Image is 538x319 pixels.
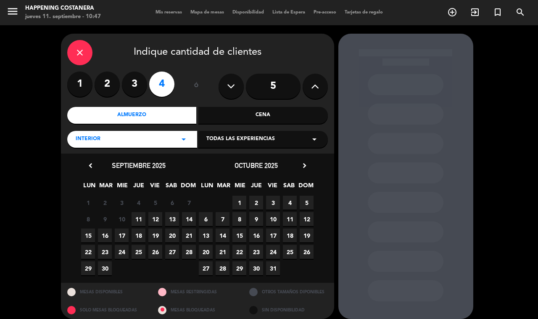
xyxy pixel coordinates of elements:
[67,107,197,124] div: Almuerzo
[249,212,263,226] span: 9
[115,181,129,194] span: MIE
[198,107,328,124] div: Cena
[98,196,112,210] span: 2
[81,229,95,242] span: 15
[152,301,243,319] div: MESAS BLOQUEADAS
[206,135,275,144] span: Todas las experiencias
[148,196,162,210] span: 5
[98,261,112,275] span: 30
[132,196,145,210] span: 4
[148,181,162,194] span: VIE
[81,245,95,259] span: 22
[86,161,95,170] i: chevron_left
[232,229,246,242] span: 15
[232,245,246,259] span: 22
[283,229,297,242] span: 18
[283,196,297,210] span: 4
[235,161,278,170] span: octubre 2025
[179,134,189,144] i: arrow_drop_down
[266,212,280,226] span: 10
[112,161,166,170] span: septiembre 2025
[216,229,229,242] span: 14
[232,212,246,226] span: 8
[76,135,100,144] span: INTERIOR
[181,181,195,194] span: DOM
[132,181,145,194] span: JUE
[148,212,162,226] span: 12
[186,10,228,15] span: Mapa de mesas
[115,245,129,259] span: 24
[164,181,178,194] span: SAB
[25,13,101,21] div: jueves 11. septiembre - 10:47
[182,212,196,226] span: 14
[61,301,152,319] div: SOLO MESAS BLOQUEADAS
[183,72,210,101] div: ó
[249,196,263,210] span: 2
[249,229,263,242] span: 16
[199,212,213,226] span: 6
[249,181,263,194] span: JUE
[309,10,340,15] span: Pre-acceso
[300,229,314,242] span: 19
[266,261,280,275] span: 31
[81,212,95,226] span: 8
[152,283,243,301] div: MESAS RESTRINGIDAS
[98,212,112,226] span: 9
[340,10,387,15] span: Tarjetas de regalo
[81,196,95,210] span: 1
[149,72,174,97] label: 4
[300,196,314,210] span: 5
[283,212,297,226] span: 11
[447,7,457,17] i: add_circle_outline
[199,229,213,242] span: 13
[232,196,246,210] span: 1
[6,5,19,18] i: menu
[300,245,314,259] span: 26
[132,229,145,242] span: 18
[515,7,525,17] i: search
[233,181,247,194] span: MIE
[243,283,334,301] div: OTROS TAMAÑOS DIPONIBLES
[61,283,152,301] div: MESAS DISPONIBLES
[25,4,101,13] div: Happening Costanera
[151,10,186,15] span: Mis reservas
[309,134,319,144] i: arrow_drop_down
[182,245,196,259] span: 28
[148,229,162,242] span: 19
[232,261,246,275] span: 29
[470,7,480,17] i: exit_to_app
[132,245,145,259] span: 25
[266,229,280,242] span: 17
[98,245,112,259] span: 23
[199,245,213,259] span: 20
[115,212,129,226] span: 10
[200,181,214,194] span: LUN
[81,261,95,275] span: 29
[266,181,280,194] span: VIE
[216,212,229,226] span: 7
[493,7,503,17] i: turned_in_not
[216,245,229,259] span: 21
[67,40,328,65] div: Indique cantidad de clientes
[266,245,280,259] span: 24
[82,181,96,194] span: LUN
[99,181,113,194] span: MAR
[165,212,179,226] span: 13
[268,10,309,15] span: Lista de Espera
[249,261,263,275] span: 30
[199,261,213,275] span: 27
[95,72,120,97] label: 2
[75,48,85,58] i: close
[122,72,147,97] label: 3
[182,196,196,210] span: 7
[266,196,280,210] span: 3
[282,181,296,194] span: SAB
[283,245,297,259] span: 25
[216,261,229,275] span: 28
[216,181,230,194] span: MAR
[165,245,179,259] span: 27
[300,212,314,226] span: 12
[115,229,129,242] span: 17
[67,72,92,97] label: 1
[182,229,196,242] span: 21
